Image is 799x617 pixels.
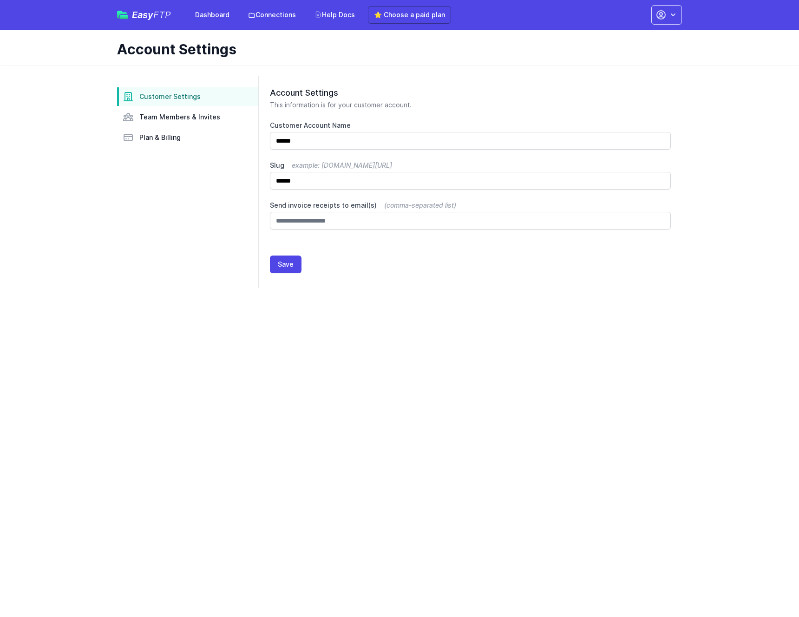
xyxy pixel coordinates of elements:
[368,6,451,24] a: ⭐ Choose a paid plan
[139,112,220,122] span: Team Members & Invites
[190,7,235,23] a: Dashboard
[270,100,671,110] p: This information is for your customer account.
[153,9,171,20] span: FTP
[132,10,171,20] span: Easy
[117,10,171,20] a: EasyFTP
[242,7,301,23] a: Connections
[139,92,201,101] span: Customer Settings
[117,108,258,126] a: Team Members & Invites
[270,161,671,170] label: Slug
[117,128,258,147] a: Plan & Billing
[270,201,671,210] label: Send invoice receipts to email(s)
[309,7,360,23] a: Help Docs
[384,201,456,209] span: (comma-separated list)
[270,121,671,130] label: Customer Account Name
[117,11,128,19] img: easyftp_logo.png
[117,87,258,106] a: Customer Settings
[139,133,181,142] span: Plan & Billing
[270,256,301,273] button: Save
[270,87,671,98] h2: Account Settings
[117,41,675,58] h1: Account Settings
[292,161,392,169] span: example: [DOMAIN_NAME][URL]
